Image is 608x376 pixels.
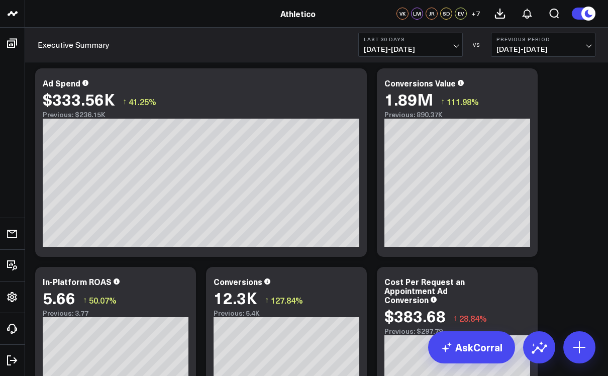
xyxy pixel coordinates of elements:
a: Executive Summary [38,39,110,50]
div: 12.3K [214,289,257,307]
div: 5.66 [43,289,75,307]
span: 41.25% [129,96,156,107]
a: Athletico [280,8,316,19]
div: Conversions [214,276,262,287]
div: Previous: 3.77 [43,309,188,317]
span: ↑ [453,312,457,325]
b: Previous Period [496,36,590,42]
div: SD [440,8,452,20]
b: Last 30 Days [364,36,457,42]
div: Ad Spend [43,77,80,88]
div: $383.68 [384,307,446,325]
div: EV [455,8,467,20]
a: AskCorral [428,331,515,363]
span: 28.84% [459,313,487,324]
div: In-Platform ROAS [43,276,112,287]
div: VK [396,8,409,20]
span: ↑ [265,294,269,307]
button: Previous Period[DATE]-[DATE] [491,33,595,57]
span: 50.07% [89,295,117,306]
span: ↑ [123,95,127,108]
span: ↑ [441,95,445,108]
span: + 7 [471,10,480,17]
div: Previous: $297.79 [384,327,530,335]
div: $333.56K [43,90,115,108]
button: +7 [469,8,481,20]
div: VS [468,42,486,48]
span: [DATE] - [DATE] [496,45,590,53]
div: Previous: 890.37K [384,111,530,119]
div: 1.89M [384,90,433,108]
div: Cost Per Request an Appointment Ad Conversion [384,276,465,305]
div: LM [411,8,423,20]
span: ↑ [83,294,87,307]
div: Previous: 5.4K [214,309,359,317]
div: Conversions Value [384,77,456,88]
div: JR [426,8,438,20]
span: [DATE] - [DATE] [364,45,457,53]
button: Last 30 Days[DATE]-[DATE] [358,33,463,57]
div: Previous: $236.15K [43,111,359,119]
span: 111.98% [447,96,479,107]
span: 127.84% [271,295,303,306]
